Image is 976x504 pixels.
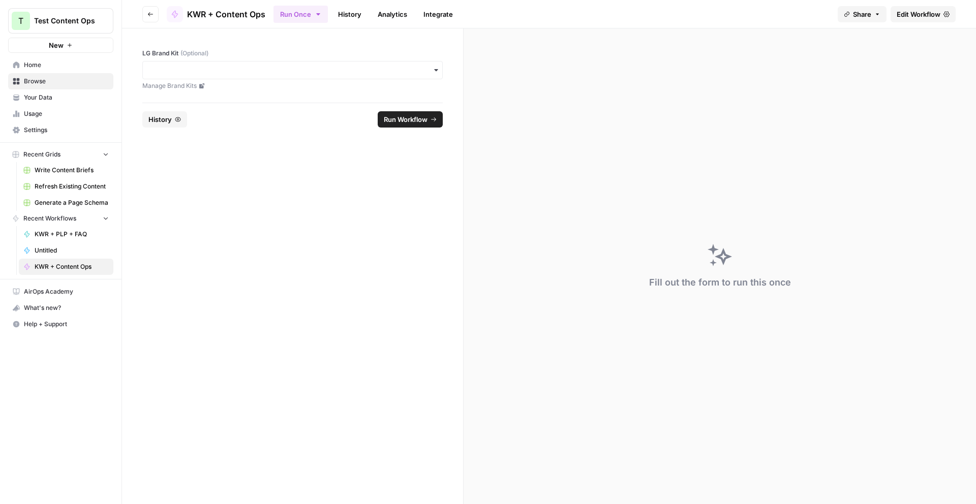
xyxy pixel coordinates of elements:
[332,6,368,22] a: History
[19,178,113,195] a: Refresh Existing Content
[35,166,109,175] span: Write Content Briefs
[187,8,265,20] span: KWR + Content Ops
[8,57,113,73] a: Home
[649,275,791,290] div: Fill out the form to run this once
[19,162,113,178] a: Write Content Briefs
[35,198,109,207] span: Generate a Page Schema
[9,300,113,316] div: What's new?
[8,122,113,138] a: Settings
[35,262,109,271] span: KWR + Content Ops
[8,73,113,89] a: Browse
[838,6,887,22] button: Share
[142,111,187,128] button: History
[142,81,443,90] a: Manage Brand Kits
[891,6,956,22] a: Edit Workflow
[8,283,113,300] a: AirOps Academy
[19,259,113,275] a: KWR + Content Ops
[34,16,96,26] span: Test Content Ops
[8,147,113,162] button: Recent Grids
[8,316,113,332] button: Help + Support
[148,114,172,124] span: History
[8,8,113,34] button: Workspace: Test Content Ops
[18,15,23,27] span: T
[8,211,113,226] button: Recent Workflows
[35,246,109,255] span: Untitled
[853,9,871,19] span: Share
[24,93,109,102] span: Your Data
[24,77,109,86] span: Browse
[24,287,109,296] span: AirOps Academy
[19,226,113,242] a: KWR + PLP + FAQ
[897,9,940,19] span: Edit Workflow
[35,230,109,239] span: KWR + PLP + FAQ
[8,300,113,316] button: What's new?
[417,6,459,22] a: Integrate
[23,150,60,159] span: Recent Grids
[372,6,413,22] a: Analytics
[19,195,113,211] a: Generate a Page Schema
[35,182,109,191] span: Refresh Existing Content
[180,49,208,58] span: (Optional)
[24,125,109,135] span: Settings
[24,109,109,118] span: Usage
[24,60,109,70] span: Home
[273,6,328,23] button: Run Once
[23,214,76,223] span: Recent Workflows
[384,114,428,124] span: Run Workflow
[19,242,113,259] a: Untitled
[24,320,109,329] span: Help + Support
[8,38,113,53] button: New
[8,89,113,106] a: Your Data
[142,49,443,58] label: LG Brand Kit
[378,111,443,128] button: Run Workflow
[8,106,113,122] a: Usage
[49,40,64,50] span: New
[167,6,265,22] a: KWR + Content Ops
